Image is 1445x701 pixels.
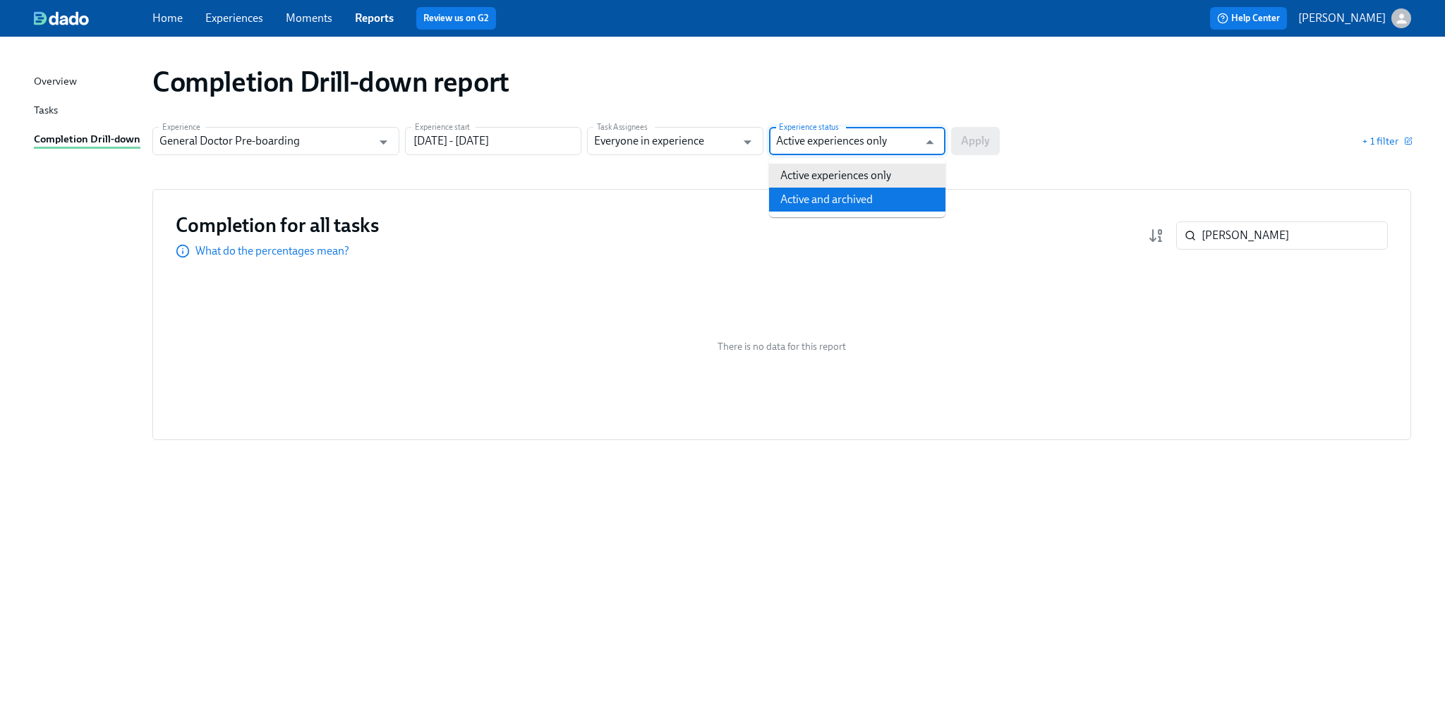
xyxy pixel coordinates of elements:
div: Completion Drill-down [34,131,140,149]
svg: Completion rate (low to high) [1148,227,1165,244]
h1: Completion Drill-down report [152,65,509,99]
span: There is no data for this report [718,340,846,353]
button: + 1 filter [1362,134,1411,148]
p: What do the percentages mean? [195,243,349,259]
div: Overview [34,73,77,91]
h3: Completion for all tasks [176,212,379,238]
button: Help Center [1210,7,1287,30]
a: Reports [355,11,394,25]
a: Completion Drill-down [34,131,141,149]
a: Home [152,11,183,25]
a: Experiences [205,11,263,25]
button: [PERSON_NAME] [1298,8,1411,28]
button: Review us on G2 [416,7,496,30]
a: dado [34,11,152,25]
img: dado [34,11,89,25]
a: Overview [34,73,141,91]
a: Tasks [34,102,141,120]
button: Open [737,131,758,153]
span: Help Center [1217,11,1280,25]
li: Active experiences only [769,164,945,188]
div: Tasks [34,102,58,120]
button: Open [373,131,394,153]
li: Active and archived [769,188,945,212]
button: Close [919,131,941,153]
input: Search by name [1202,221,1388,250]
a: Moments [286,11,332,25]
p: [PERSON_NAME] [1298,11,1386,26]
a: Review us on G2 [423,11,489,25]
